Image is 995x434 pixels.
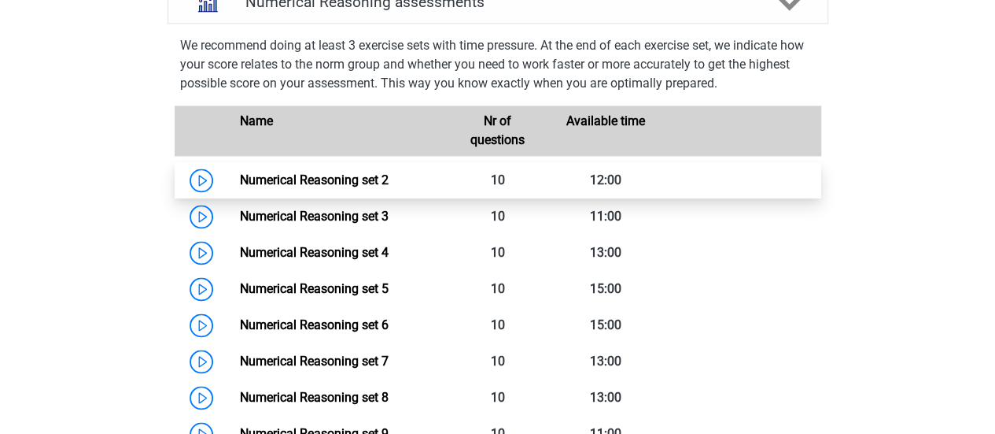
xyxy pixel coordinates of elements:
[228,112,444,150] div: Name
[444,112,551,150] div: Nr of questions
[240,281,389,296] a: Numerical Reasoning set 5
[240,245,389,260] a: Numerical Reasoning set 4
[240,209,389,224] a: Numerical Reasoning set 3
[240,317,389,332] a: Numerical Reasoning set 6
[551,112,659,150] div: Available time
[180,36,816,93] p: We recommend doing at least 3 exercise sets with time pressure. At the end of each exercise set, ...
[240,354,389,369] a: Numerical Reasoning set 7
[240,390,389,405] a: Numerical Reasoning set 8
[240,172,389,187] a: Numerical Reasoning set 2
